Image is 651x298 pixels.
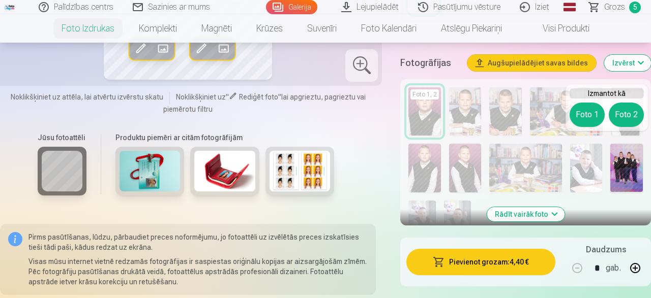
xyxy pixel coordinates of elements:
a: Foto izdrukas [49,14,127,43]
a: Visi produkti [514,14,602,43]
h6: Izmantot kā [570,88,644,98]
span: Rediģēt foto [239,93,278,101]
button: Izvērst [604,55,651,71]
span: " [226,93,229,101]
h6: Jūsu fotoattēli [38,133,86,143]
h5: Daudzums [586,244,626,256]
h6: Produktu piemēri ar citām fotogrāfijām [111,133,339,143]
span: 5 [629,2,641,13]
p: Pirms pasūtīšanas, lūdzu, pārbaudiet preces noformējumu, jo fotoattēli uz izvēlētās preces izskat... [28,232,368,252]
a: Suvenīri [295,14,349,43]
img: /fa1 [4,4,15,10]
button: Rādīt vairāk foto [487,207,565,221]
button: Pievienot grozam:4,40 € [406,249,555,275]
button: Foto 2 [609,103,644,127]
h5: Fotogrāfijas [400,56,459,70]
span: lai apgrieztu, pagrieztu vai piemērotu filtru [163,93,366,113]
button: Augšupielādējiet savas bildes [467,55,596,71]
a: Komplekti [127,14,189,43]
a: Foto kalendāri [349,14,429,43]
span: Noklikšķiniet uz attēla, lai atvērtu izvērstu skatu [11,92,163,102]
a: Atslēgu piekariņi [429,14,514,43]
span: " [278,93,281,101]
div: gab. [606,256,621,280]
a: Krūzes [244,14,295,43]
span: Grozs [604,1,625,13]
button: Foto 1 [570,103,605,127]
a: Magnēti [189,14,244,43]
p: Visas mūsu internet vietnē redzamās fotogrāfijas ir saspiestas oriģinālu kopijas ar aizsargājošām... [28,256,368,287]
span: Noklikšķiniet uz [176,93,226,101]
